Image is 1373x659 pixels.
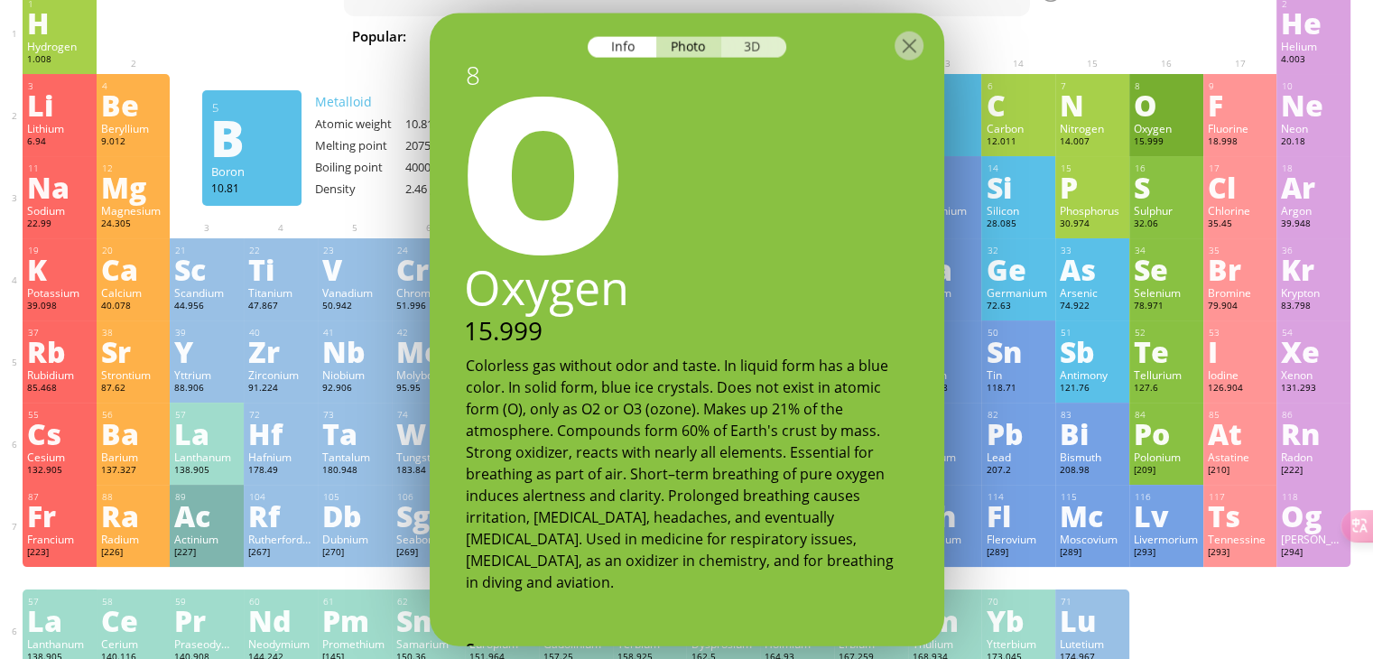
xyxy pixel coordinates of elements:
[248,367,313,382] div: Zirconium
[987,80,1051,92] div: 6
[322,546,387,561] div: [270]
[1208,218,1273,232] div: 35.45
[914,327,978,339] div: 49
[322,606,387,635] div: Pm
[211,181,292,195] div: 10.81
[1135,409,1199,421] div: 84
[27,90,92,119] div: Li
[1060,367,1125,382] div: Antimony
[1060,90,1125,119] div: N
[913,90,978,119] div: B
[986,367,1051,382] div: Tin
[248,606,313,635] div: Nd
[1209,491,1273,503] div: 117
[986,218,1051,232] div: 28.085
[1134,419,1199,448] div: Po
[27,135,92,150] div: 6.94
[101,464,166,478] div: 137.327
[174,337,239,366] div: Y
[907,25,986,47] span: Methane
[1134,203,1199,218] div: Sulphur
[1060,546,1125,561] div: [289]
[1134,464,1199,478] div: [209]
[1135,245,1199,256] div: 34
[1061,596,1125,608] div: 71
[1209,245,1273,256] div: 35
[987,596,1051,608] div: 70
[914,80,978,92] div: 5
[1135,327,1199,339] div: 52
[396,546,461,561] div: [269]
[914,596,978,608] div: 69
[101,546,166,561] div: [226]
[913,546,978,561] div: [286]
[913,419,978,448] div: Tl
[1134,501,1199,530] div: Lv
[1208,255,1273,283] div: Br
[322,450,387,464] div: Tantalum
[1060,501,1125,530] div: Mc
[323,596,387,608] div: 61
[1281,382,1346,396] div: 131.293
[396,606,461,635] div: Sm
[27,121,92,135] div: Lithium
[1209,327,1273,339] div: 53
[102,245,166,256] div: 20
[175,245,239,256] div: 21
[27,382,92,396] div: 85.468
[397,327,461,339] div: 42
[1208,501,1273,530] div: Ts
[249,409,313,421] div: 72
[1281,546,1346,561] div: [294]
[27,532,92,546] div: Francium
[1134,285,1199,300] div: Selenium
[323,409,387,421] div: 73
[396,419,461,448] div: W
[986,501,1051,530] div: Fl
[101,337,166,366] div: Sr
[315,116,405,132] div: Atomic weight
[396,285,461,300] div: Chromium
[396,532,461,546] div: Seaborgium
[405,181,496,197] div: 2.46 g/cm
[102,80,166,92] div: 4
[1060,255,1125,283] div: As
[249,491,313,503] div: 104
[101,90,166,119] div: Be
[986,450,1051,464] div: Lead
[175,596,239,608] div: 59
[913,203,978,218] div: Aluminium
[1209,162,1273,174] div: 17
[101,606,166,635] div: Ce
[174,255,239,283] div: Sc
[1208,532,1273,546] div: Tennessine
[174,450,239,464] div: Lanthanum
[174,546,239,561] div: [227]
[396,255,461,283] div: Cr
[1061,162,1125,174] div: 15
[913,135,978,150] div: 10.81
[913,121,978,135] div: Boron
[1281,135,1346,150] div: 20.18
[323,245,387,256] div: 23
[913,382,978,396] div: 114.818
[396,300,461,314] div: 51.996
[421,58,944,274] div: O
[986,337,1051,366] div: Sn
[210,123,292,152] div: B
[27,8,92,37] div: H
[1061,327,1125,339] div: 51
[1060,203,1125,218] div: Phosphorus
[397,245,461,256] div: 24
[101,450,166,464] div: Barium
[27,203,92,218] div: Sodium
[466,354,908,592] div: Colorless gas without odor and taste. In liquid form has a blue color. In solid form, blue ice cr...
[102,409,166,421] div: 56
[322,255,387,283] div: V
[248,546,313,561] div: [267]
[1209,80,1273,92] div: 9
[1060,300,1125,314] div: 74.922
[1281,367,1346,382] div: Xenon
[212,99,292,116] div: 5
[656,37,721,58] div: Photo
